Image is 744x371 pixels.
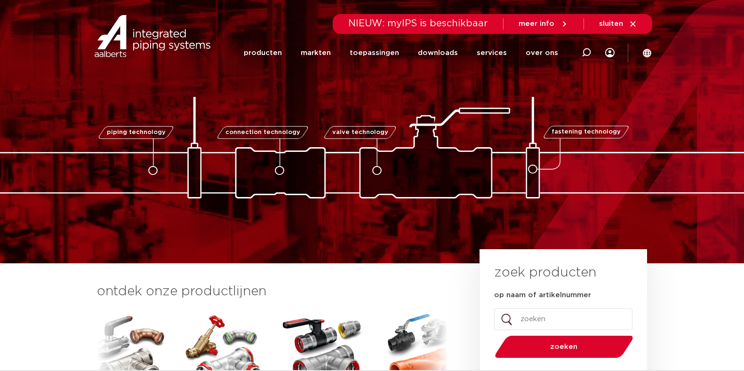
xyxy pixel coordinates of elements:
a: services [477,34,507,72]
span: zoeken [519,343,609,350]
button: zoeken [491,335,637,359]
a: downloads [418,34,458,72]
a: markten [301,34,331,72]
a: over ons [526,34,558,72]
span: meer info [519,20,554,27]
a: toepassingen [350,34,399,72]
span: NIEUW: myIPS is beschikbaar [348,19,488,28]
h3: ontdek onze productlijnen [97,282,448,301]
label: op naam of artikelnummer [494,291,591,300]
a: sluiten [599,20,637,28]
h3: zoek producten [494,263,596,282]
nav: Menu [244,34,558,72]
input: zoeken [494,308,632,330]
span: valve technology [332,129,388,135]
div: my IPS [605,34,615,72]
span: connection technology [225,129,300,135]
span: fastening technology [552,129,621,135]
span: piping technology [107,129,166,135]
span: sluiten [599,20,623,27]
a: meer info [519,20,568,28]
a: producten [244,34,282,72]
